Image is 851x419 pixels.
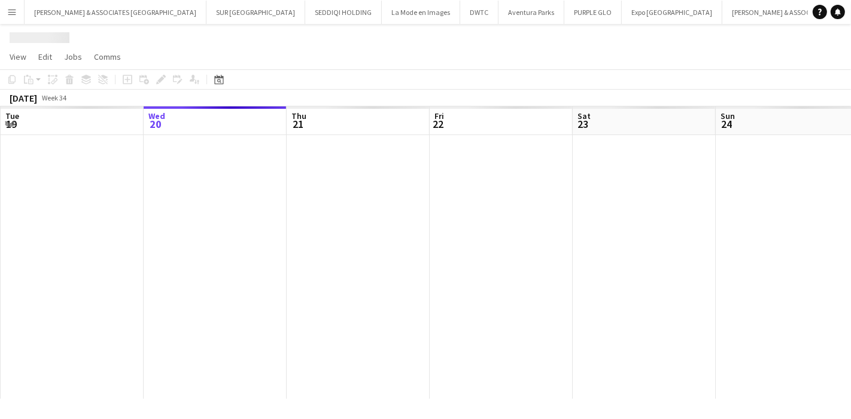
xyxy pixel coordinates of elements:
[576,117,591,131] span: 23
[305,1,382,24] button: SEDDIQI HOLDING
[578,111,591,121] span: Sat
[291,111,306,121] span: Thu
[4,117,19,131] span: 19
[433,117,444,131] span: 22
[89,49,126,65] a: Comms
[460,1,499,24] button: DWTC
[148,111,165,121] span: Wed
[719,117,735,131] span: 24
[38,51,52,62] span: Edit
[290,117,306,131] span: 21
[10,92,37,104] div: [DATE]
[722,1,850,24] button: [PERSON_NAME] & ASSOCIATES KSA
[622,1,722,24] button: Expo [GEOGRAPHIC_DATA]
[64,51,82,62] span: Jobs
[59,49,87,65] a: Jobs
[34,49,57,65] a: Edit
[5,49,31,65] a: View
[39,93,69,102] span: Week 34
[564,1,622,24] button: PURPLE GLO
[25,1,206,24] button: [PERSON_NAME] & ASSOCIATES [GEOGRAPHIC_DATA]
[10,51,26,62] span: View
[721,111,735,121] span: Sun
[382,1,460,24] button: La Mode en Images
[206,1,305,24] button: SUR [GEOGRAPHIC_DATA]
[434,111,444,121] span: Fri
[499,1,564,24] button: Aventura Parks
[94,51,121,62] span: Comms
[147,117,165,131] span: 20
[5,111,19,121] span: Tue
